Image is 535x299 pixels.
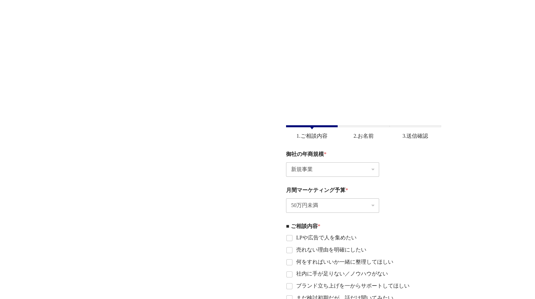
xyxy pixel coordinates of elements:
label: LPや広告で人を集めたい [292,234,357,241]
span: 2.お名前 [348,133,379,139]
label: 御社の年商規模 [286,151,327,157]
span: 3.送信確認 [397,133,433,139]
span: 2 [338,125,389,127]
span: 3 [390,125,441,127]
label: 売れない理由を明確にしたい [292,246,366,254]
label: 何をすればいいか一緒に整理してほしい [292,259,393,266]
span: 1.ご相談内容 [291,133,333,139]
span: 1 [286,125,338,127]
legend: ■ ご相談内容 [286,223,320,229]
label: ブランド立ち上げを一からサポートしてほしい [292,283,410,290]
label: 社内に手が足りない／ノウハウがない [292,270,388,277]
label: 月間マーケティング予算 [286,187,348,193]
